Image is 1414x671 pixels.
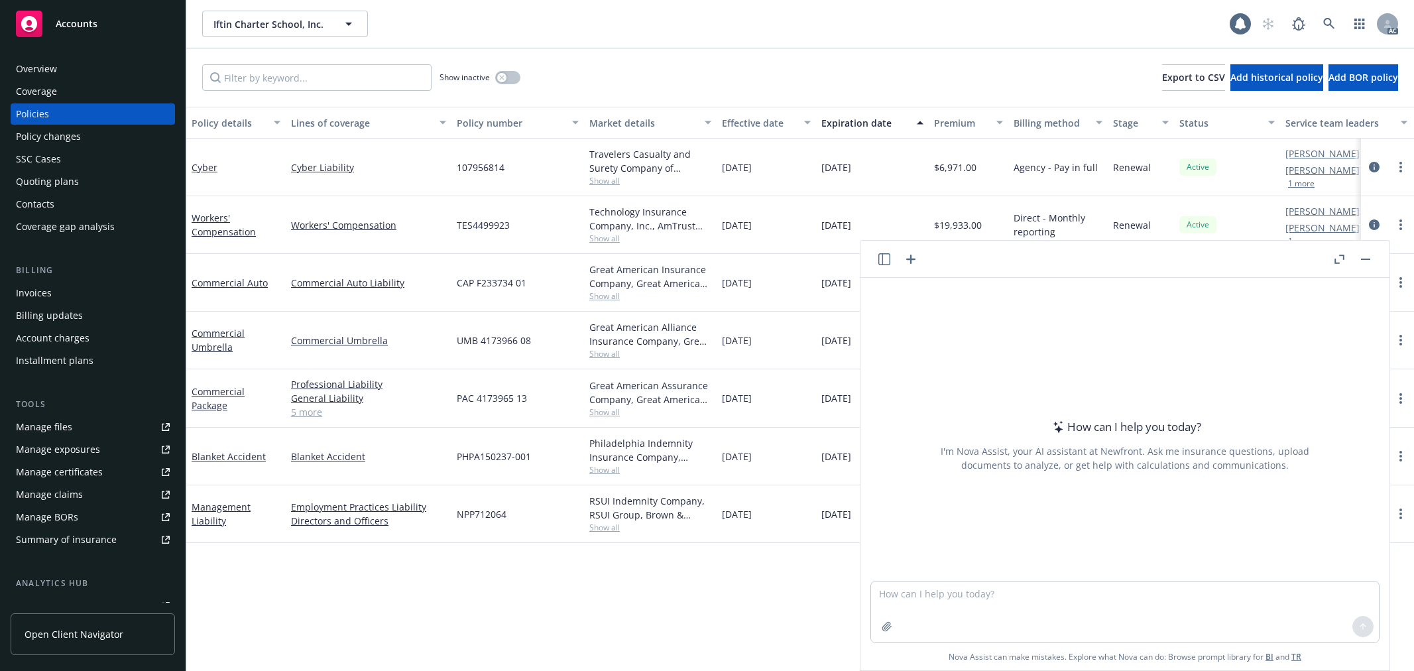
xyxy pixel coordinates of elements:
span: Show all [589,290,711,302]
a: more [1393,274,1409,290]
div: Premium [934,116,988,130]
a: more [1393,332,1409,348]
a: SSC Cases [11,149,175,170]
div: Manage files [16,416,72,438]
a: General Liability [291,391,446,405]
div: Invoices [16,282,52,304]
div: Manage claims [16,484,83,505]
button: 1 more [1288,180,1315,188]
div: I'm Nova Assist, your AI assistant at Newfront. Ask me insurance questions, upload documents to a... [939,444,1311,472]
span: Accounts [56,19,97,29]
span: TES4499923 [457,218,510,232]
div: Policies [16,103,49,125]
div: Policy changes [16,126,81,147]
button: Premium [929,107,1008,139]
div: Technology Insurance Company, Inc., AmTrust Financial Services [589,205,711,233]
a: TR [1291,651,1301,662]
button: Expiration date [816,107,929,139]
span: Agency - Pay in full [1014,160,1098,174]
span: PAC 4173965 13 [457,391,527,405]
span: Renewal [1113,218,1151,232]
div: Coverage [16,81,57,102]
a: Switch app [1346,11,1373,37]
a: Coverage gap analysis [11,216,175,237]
div: Effective date [722,116,796,130]
a: Commercial Auto Liability [291,276,446,290]
div: How can I help you today? [1049,418,1201,436]
button: Billing method [1008,107,1108,139]
a: Invoices [11,282,175,304]
a: [PERSON_NAME] [1285,147,1360,160]
div: Account charges [16,328,89,349]
a: Installment plans [11,350,175,371]
span: [DATE] [821,334,851,347]
div: Contacts [16,194,54,215]
a: Commercial Umbrella [291,334,446,347]
button: Stage [1108,107,1174,139]
button: Add BOR policy [1328,64,1398,91]
a: Policy changes [11,126,175,147]
a: Cyber Liability [291,160,446,174]
a: Manage exposures [11,439,175,460]
a: Blanket Accident [192,450,266,463]
a: more [1393,217,1409,233]
a: more [1393,391,1409,406]
button: Export to CSV [1162,64,1225,91]
a: Account charges [11,328,175,349]
a: Directors and Officers [291,514,446,528]
button: 1 more [1288,237,1315,245]
a: Manage claims [11,484,175,505]
div: Installment plans [16,350,93,371]
button: Service team leaders [1280,107,1413,139]
div: Great American Alliance Insurance Company, Great American Insurance Group [589,320,711,348]
a: [PERSON_NAME] [1285,163,1360,177]
button: Lines of coverage [286,107,451,139]
a: Contacts [11,194,175,215]
div: Status [1179,116,1260,130]
a: Manage files [11,416,175,438]
span: Direct - Monthly reporting [1014,211,1102,239]
div: Overview [16,58,57,80]
a: Commercial Umbrella [192,327,245,353]
span: [DATE] [821,276,851,290]
span: PHPA150237-001 [457,450,531,463]
input: Filter by keyword... [202,64,432,91]
a: Cyber [192,161,217,174]
span: Show all [589,464,711,475]
div: Loss summary generator [16,595,126,617]
div: Billing [11,264,175,277]
a: BI [1266,651,1273,662]
span: Open Client Navigator [25,627,123,641]
a: Workers' Compensation [192,212,256,238]
a: Manage certificates [11,461,175,483]
a: Blanket Accident [291,450,446,463]
span: CAP F233734 01 [457,276,526,290]
a: Professional Liability [291,377,446,391]
a: Billing updates [11,305,175,326]
button: Policy number [451,107,584,139]
div: Coverage gap analysis [16,216,115,237]
a: Search [1316,11,1342,37]
span: [DATE] [722,160,752,174]
div: Manage certificates [16,461,103,483]
span: Show all [589,406,711,418]
div: Great American Assurance Company, Great American Insurance Group [589,379,711,406]
a: [PERSON_NAME] [1285,204,1360,218]
a: more [1393,506,1409,522]
div: Quoting plans [16,171,79,192]
span: Add BOR policy [1328,71,1398,84]
span: [DATE] [821,450,851,463]
span: Show all [589,233,711,244]
span: Active [1185,219,1211,231]
span: [DATE] [821,507,851,521]
span: Nova Assist can make mistakes. Explore what Nova can do: Browse prompt library for and [866,643,1384,670]
a: Policies [11,103,175,125]
div: Philadelphia Indemnity Insurance Company, [GEOGRAPHIC_DATA] Insurance Companies [589,436,711,464]
div: Billing updates [16,305,83,326]
button: Market details [584,107,717,139]
span: Export to CSV [1162,71,1225,84]
div: Billing method [1014,116,1088,130]
span: $19,933.00 [934,218,982,232]
span: [DATE] [722,450,752,463]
